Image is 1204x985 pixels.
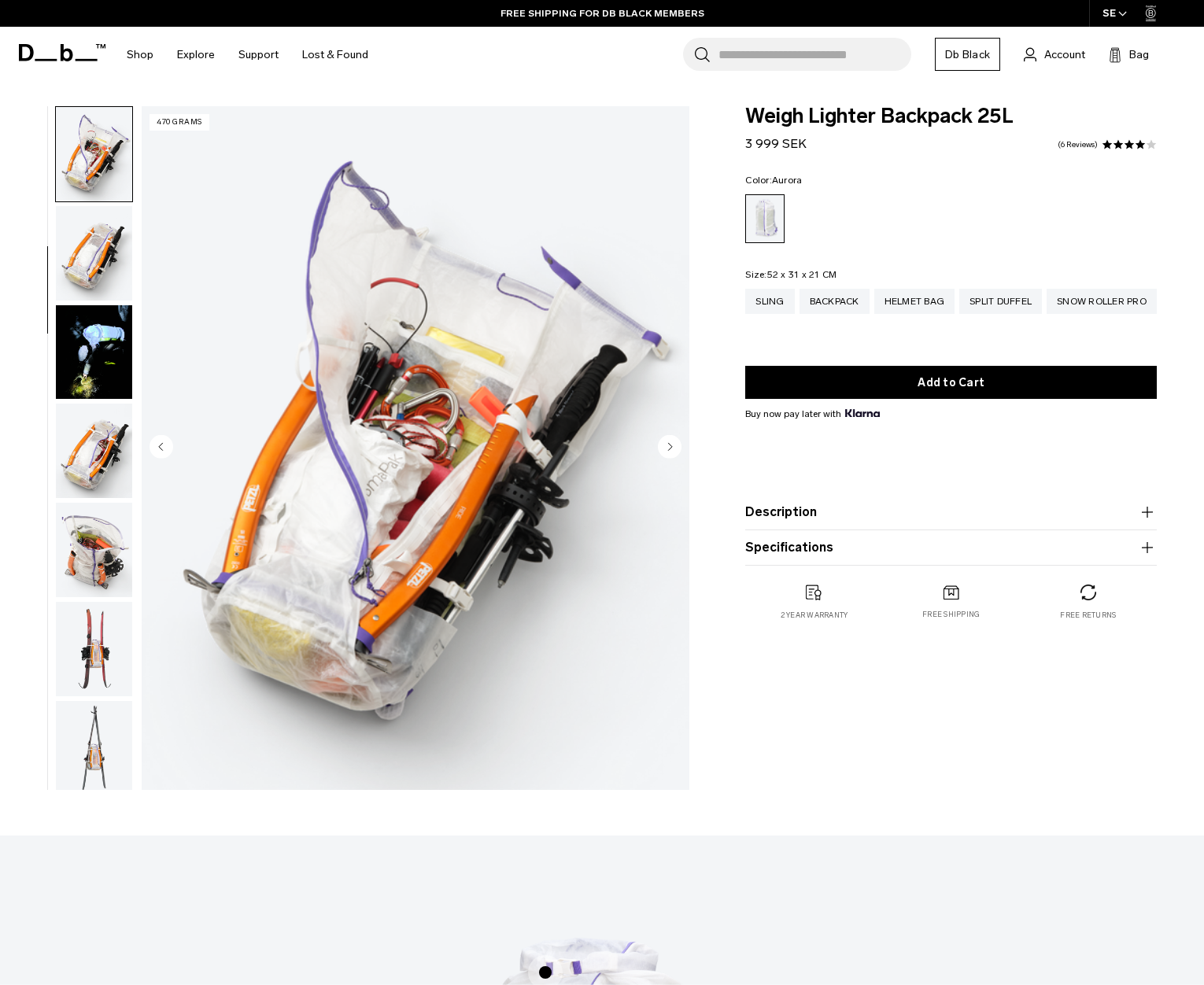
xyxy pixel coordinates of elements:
[1024,45,1085,64] a: Account
[745,194,785,243] a: Aurora
[55,601,133,697] button: Weigh_Lighter_Backpack_25L_8.png
[1047,289,1157,314] a: Snow Roller Pro
[745,289,794,314] a: Sling
[302,27,368,83] a: Lost & Found
[767,269,837,280] span: 52 x 31 x 21 CM
[745,407,879,421] span: Buy now pay later with
[55,502,133,598] button: Weigh_Lighter_Backpack_25L_7.png
[1044,46,1085,63] span: Account
[745,503,1157,522] button: Description
[745,366,1157,399] button: Add to Cart
[745,175,802,185] legend: Color:
[745,106,1157,127] span: Weigh Lighter Backpack 25L
[745,136,807,151] span: 3 999 SEK
[56,404,132,498] img: Weigh_Lighter_Backpack_25L_6.png
[845,409,879,417] img: {"height" => 20, "alt" => "Klarna"}
[745,538,1157,557] button: Specifications
[56,206,132,301] img: Weigh_Lighter_Backpack_25L_5.png
[772,175,803,186] span: Aurora
[56,305,132,400] img: Weigh Lighter Backpack 25L Aurora
[1058,141,1098,149] a: 6 reviews
[150,114,209,131] p: 470 grams
[238,27,279,83] a: Support
[745,270,837,279] legend: Size:
[56,701,132,795] img: Weigh_Lighter_Backpack_25L_9.png
[1129,46,1149,63] span: Bag
[959,289,1042,314] a: Split Duffel
[55,403,133,499] button: Weigh_Lighter_Backpack_25L_6.png
[922,609,980,620] p: Free shipping
[142,106,689,790] li: 5 / 18
[874,289,955,314] a: Helmet Bag
[935,38,1000,71] a: Db Black
[115,27,380,83] nav: Main Navigation
[55,304,133,400] button: Weigh Lighter Backpack 25L Aurora
[177,27,215,83] a: Explore
[55,205,133,301] button: Weigh_Lighter_Backpack_25L_5.png
[142,106,689,790] img: Weigh_Lighter_Backpack_25L_4.png
[55,106,133,202] button: Weigh_Lighter_Backpack_25L_4.png
[55,700,133,796] button: Weigh_Lighter_Backpack_25L_9.png
[500,6,704,20] a: FREE SHIPPING FOR DB BLACK MEMBERS
[127,27,153,83] a: Shop
[800,289,870,314] a: Backpack
[150,434,173,461] button: Previous slide
[1109,45,1149,64] button: Bag
[56,503,132,597] img: Weigh_Lighter_Backpack_25L_7.png
[1060,610,1116,621] p: Free returns
[658,434,681,461] button: Next slide
[56,107,132,201] img: Weigh_Lighter_Backpack_25L_4.png
[781,610,848,621] p: 2 year warranty
[56,602,132,696] img: Weigh_Lighter_Backpack_25L_8.png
